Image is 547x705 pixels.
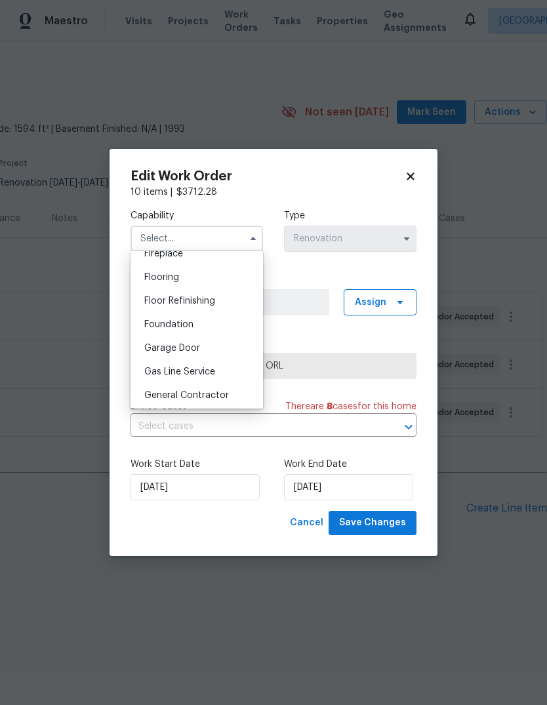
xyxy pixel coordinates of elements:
input: M/D/YYYY [131,474,260,500]
button: Cancel [285,511,329,535]
input: Select... [284,226,416,252]
button: Save Changes [329,511,416,535]
button: Hide options [245,231,261,247]
input: M/D/YYYY [284,474,413,500]
span: Gas Line Service [144,367,215,376]
h2: Edit Work Order [131,170,405,183]
span: General Contractor [144,391,229,400]
label: Capability [131,209,263,222]
label: Trade Partner [131,336,416,350]
label: Work Start Date [131,458,263,471]
span: Save Changes [339,515,406,531]
input: Select cases [131,416,380,437]
span: $ 3712.28 [176,188,217,197]
button: Open [399,418,418,436]
span: Foundation [144,320,193,329]
span: Cancel [290,515,323,531]
span: There are case s for this home [285,400,416,413]
span: Assign [355,296,386,309]
span: Europian Construction LLC - ORL [142,359,405,373]
span: Fireplace [144,249,183,258]
button: Show options [399,231,415,247]
label: Work Order Manager [131,273,416,286]
span: Garage Door [144,344,200,353]
label: Type [284,209,416,222]
input: Select... [131,226,263,252]
span: Floor Refinishing [144,296,215,306]
div: 10 items | [131,186,416,199]
label: Work End Date [284,458,416,471]
span: 8 [327,402,333,411]
span: Flooring [144,273,179,282]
